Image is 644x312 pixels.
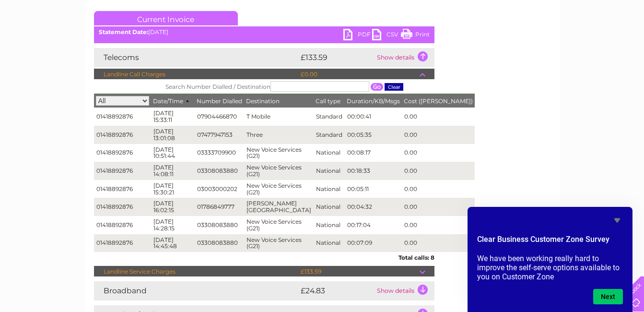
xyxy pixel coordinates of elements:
h2: Clear Business Customer Zone Survey [477,234,623,250]
td: New Voice Services (G21) [244,180,314,198]
td: [DATE] 16:02:15 [151,198,195,216]
td: £133.59 [298,48,375,67]
div: [DATE] [94,29,434,36]
td: 01418892876 [94,162,151,180]
td: [PERSON_NAME][GEOGRAPHIC_DATA] [244,198,314,216]
td: Telecoms [94,48,298,67]
td: 00:04:32 [345,198,402,216]
td: National [314,180,345,198]
td: 0.00 [402,216,475,234]
td: Show details [375,48,434,67]
span: Cost ([PERSON_NAME]) [404,97,473,105]
span: Destination [246,97,280,105]
td: Standard [314,108,345,126]
a: Print [401,29,430,43]
a: PDF [343,29,372,43]
td: [DATE] 15:33:11 [151,108,195,126]
td: 0.00 [402,234,475,252]
td: £24.83 [298,281,375,300]
td: 0.00 [402,108,475,126]
a: Contact [580,41,604,48]
p: We have been working really hard to improve the self-serve options available to you on Customer Zone [477,254,623,281]
td: National [314,144,345,162]
td: Standard [314,126,345,144]
td: £133.59 [298,266,420,277]
td: New Voice Services (G21) [244,234,314,252]
span: Duration/KB/Msgs [347,97,400,105]
a: Telecoms [526,41,555,48]
b: Statement Date: [99,28,148,36]
a: Water [475,41,493,48]
td: [DATE] 14:08:11 [151,162,195,180]
td: 01418892876 [94,180,151,198]
a: Blog [561,41,574,48]
td: 03308083880 [195,234,244,252]
td: [DATE] 15:30:21 [151,180,195,198]
td: 03308083880 [195,216,244,234]
button: Hide survey [611,215,623,226]
td: [DATE] 10:51:44 [151,144,195,162]
td: 0.00 [402,162,475,180]
button: Next question [593,289,623,304]
td: 00:05:11 [345,180,402,198]
td: 00:17:04 [345,216,402,234]
td: New Voice Services (G21) [244,216,314,234]
td: Broadband [94,281,298,300]
td: 00:05:35 [345,126,402,144]
a: 0333 014 3131 [463,5,529,17]
td: 01418892876 [94,144,151,162]
td: 07477947153 [195,126,244,144]
td: New Voice Services (G21) [244,144,314,162]
a: Energy [499,41,520,48]
td: Three [244,126,314,144]
td: 0.00 [402,180,475,198]
td: [DATE] 13:01:08 [151,126,195,144]
span: Date/Time [153,97,193,105]
td: 00:18:33 [345,162,402,180]
td: 00:00:41 [345,108,402,126]
td: 07904466870 [195,108,244,126]
td: 0.00 [402,144,475,162]
td: 01786849777 [195,198,244,216]
td: 0.00 [402,126,475,144]
th: Search Number Dialled / Destination [94,79,475,94]
a: Log out [612,41,635,48]
td: 01418892876 [94,234,151,252]
td: National [314,234,345,252]
td: 01418892876 [94,126,151,144]
td: 00:08:17 [345,144,402,162]
td: 03003000202 [195,180,244,198]
td: National [314,216,345,234]
td: 00:07:09 [345,234,402,252]
td: Landline Call Charges [94,69,298,80]
td: 01418892876 [94,216,151,234]
td: [DATE] 14:28:15 [151,216,195,234]
td: New Voice Services (G21) [244,162,314,180]
td: National [314,162,345,180]
td: £0.00 [298,69,420,80]
td: [DATE] 14:45:48 [151,234,195,252]
td: 0.00 [402,198,475,216]
span: Call type [316,97,340,105]
td: T Mobile [244,108,314,126]
img: logo.png [23,25,71,54]
div: Clear Business Customer Zone Survey [477,215,623,304]
a: Current Invoice [94,11,238,25]
td: 03333709900 [195,144,244,162]
td: National [314,198,345,216]
td: 01418892876 [94,108,151,126]
div: Clear Business is a trading name of Verastar Limited (registered in [GEOGRAPHIC_DATA] No. 3667643... [96,5,549,47]
td: Landline Service Charges [94,266,298,277]
td: Show details [375,281,434,300]
a: CSV [372,29,401,43]
span: Number Dialled [197,97,242,105]
div: Total calls: 8 [94,252,434,261]
td: 01418892876 [94,198,151,216]
td: 03308083880 [195,162,244,180]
